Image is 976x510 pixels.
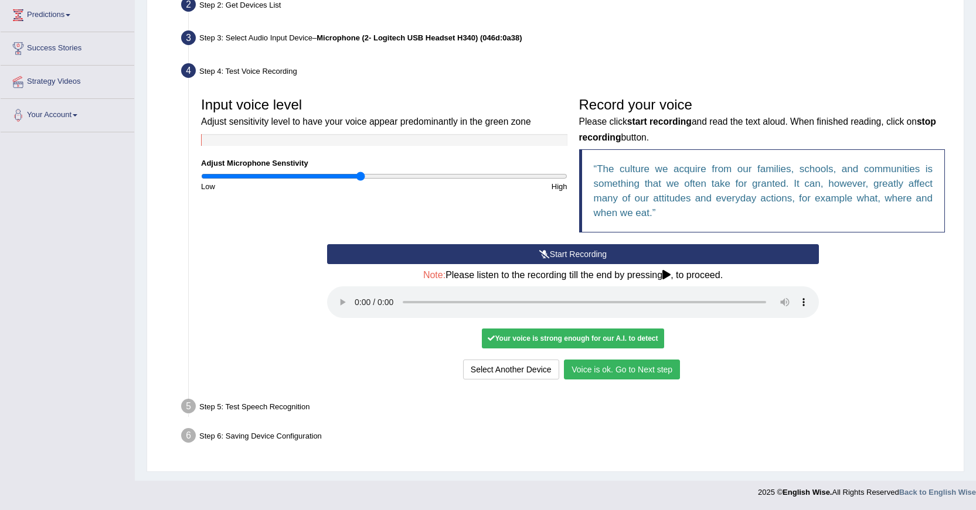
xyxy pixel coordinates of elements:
[482,328,664,348] div: Your voice is strong enough for our A.I. to detect
[176,27,958,53] div: Step 3: Select Audio Input Device
[1,66,134,95] a: Strategy Videos
[176,425,958,450] div: Step 6: Saving Device Configuration
[423,270,446,280] span: Note:
[783,488,832,497] strong: English Wise.
[312,33,522,42] span: –
[176,395,958,421] div: Step 5: Test Speech Recognition
[195,181,384,192] div: Low
[201,158,308,169] label: Adjust Microphone Senstivity
[594,163,933,218] q: The culture we acquire from our families, schools, and communities is something that we often tak...
[327,270,819,280] h4: Please listen to the recording till the end by pressing , to proceed.
[463,360,559,379] button: Select Another Device
[201,97,567,128] h3: Input voice level
[758,481,976,498] div: 2025 © All Rights Reserved
[899,488,976,497] a: Back to English Wise
[1,99,134,128] a: Your Account
[317,33,522,42] b: Microphone (2- Logitech USB Headset H340) (046d:0a38)
[176,60,958,85] div: Step 4: Test Voice Recording
[579,97,946,143] h3: Record your voice
[564,360,680,379] button: Voice is ok. Go to Next step
[579,117,936,142] small: Please click and read the text aloud. When finished reading, click on button.
[579,117,936,142] b: stop recording
[627,117,692,126] b: start recording
[384,181,573,192] div: High
[327,244,819,264] button: Start Recording
[1,32,134,61] a: Success Stories
[201,117,531,126] small: Adjust sensitivity level to have your voice appear predominantly in the green zone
